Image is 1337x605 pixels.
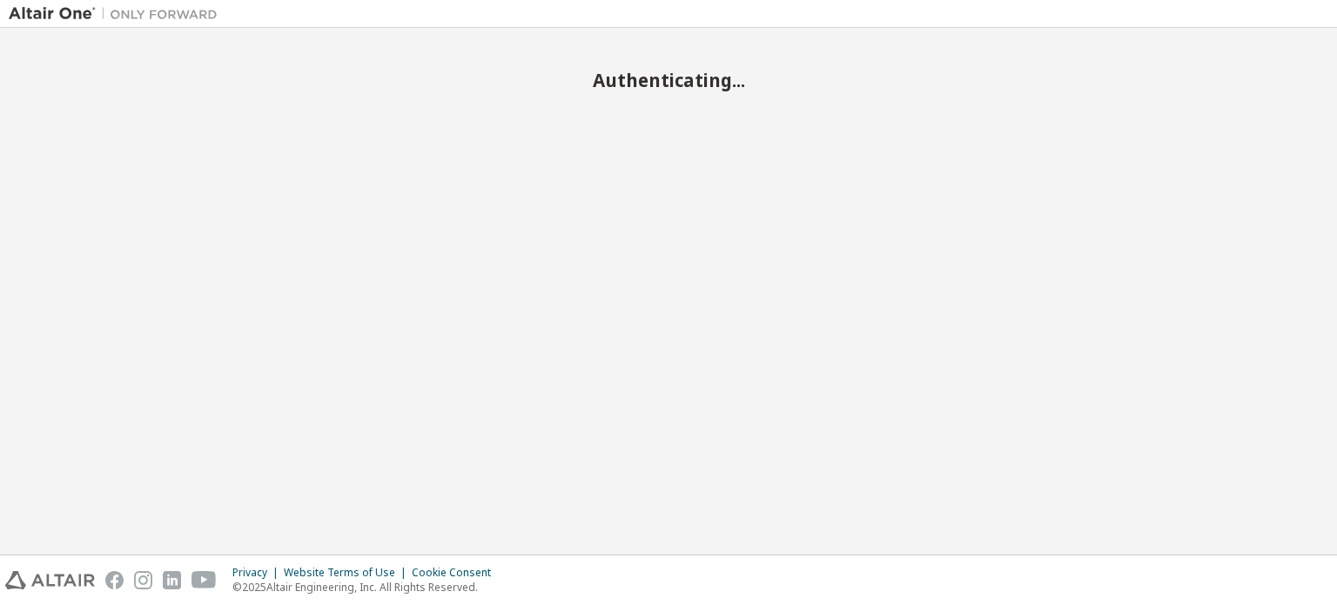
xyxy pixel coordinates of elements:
[105,571,124,589] img: facebook.svg
[5,571,95,589] img: altair_logo.svg
[9,69,1328,91] h2: Authenticating...
[191,571,217,589] img: youtube.svg
[9,5,226,23] img: Altair One
[284,566,412,580] div: Website Terms of Use
[232,580,501,595] p: © 2025 Altair Engineering, Inc. All Rights Reserved.
[134,571,152,589] img: instagram.svg
[163,571,181,589] img: linkedin.svg
[412,566,501,580] div: Cookie Consent
[232,566,284,580] div: Privacy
